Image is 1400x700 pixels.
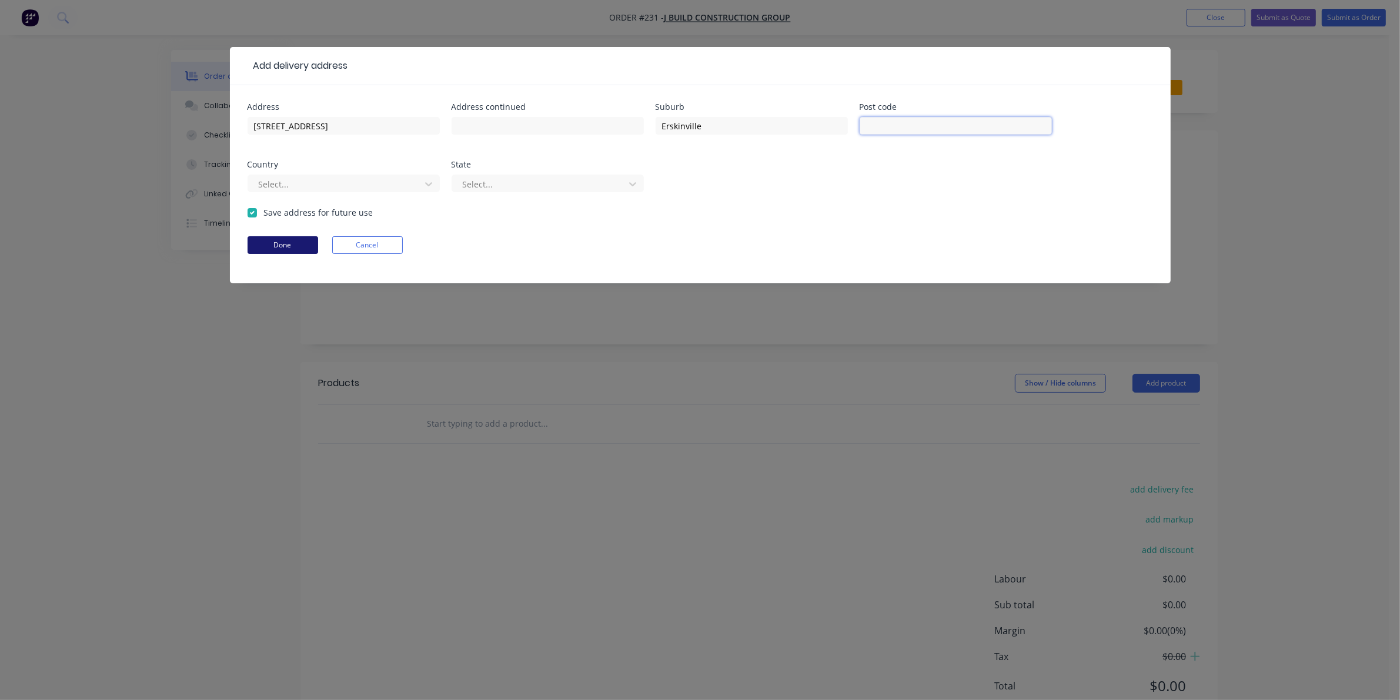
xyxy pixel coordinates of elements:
[452,160,644,169] div: State
[248,103,440,111] div: Address
[452,103,644,111] div: Address continued
[248,59,348,73] div: Add delivery address
[248,236,318,254] button: Done
[860,103,1052,111] div: Post code
[656,103,848,111] div: Suburb
[248,160,440,169] div: Country
[332,236,403,254] button: Cancel
[264,206,373,219] label: Save address for future use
